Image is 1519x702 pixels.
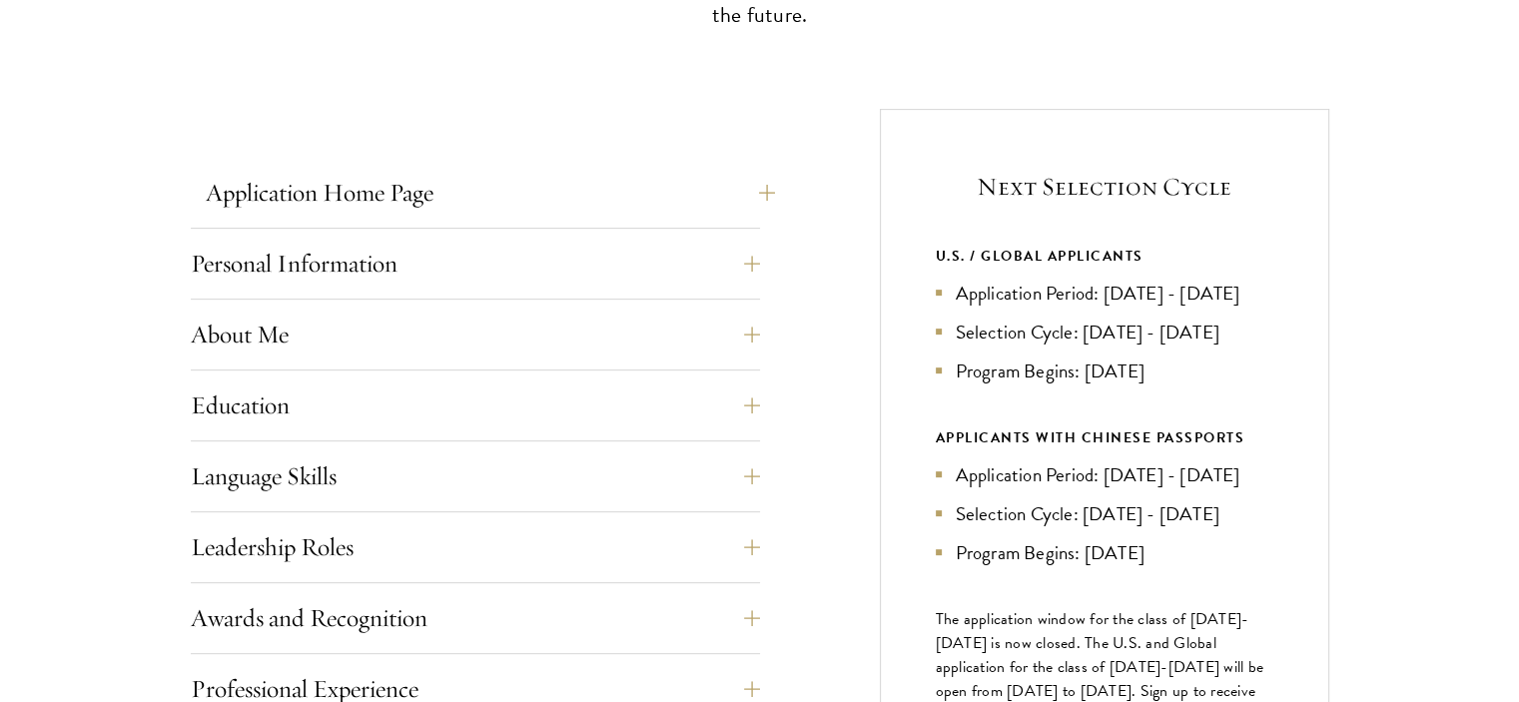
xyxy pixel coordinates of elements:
div: U.S. / GLOBAL APPLICANTS [936,244,1273,269]
li: Program Begins: [DATE] [936,538,1273,567]
button: Leadership Roles [191,523,760,571]
button: Language Skills [191,452,760,500]
li: Program Begins: [DATE] [936,356,1273,385]
div: APPLICANTS WITH CHINESE PASSPORTS [936,425,1273,450]
li: Application Period: [DATE] - [DATE] [936,460,1273,489]
button: Personal Information [191,240,760,288]
button: Education [191,381,760,429]
button: Application Home Page [206,169,775,217]
button: About Me [191,311,760,358]
li: Application Period: [DATE] - [DATE] [936,279,1273,308]
h5: Next Selection Cycle [936,170,1273,204]
li: Selection Cycle: [DATE] - [DATE] [936,499,1273,528]
button: Awards and Recognition [191,594,760,642]
li: Selection Cycle: [DATE] - [DATE] [936,318,1273,347]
